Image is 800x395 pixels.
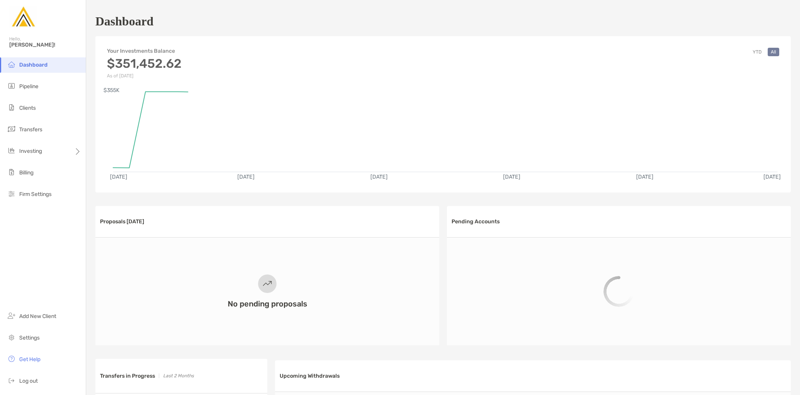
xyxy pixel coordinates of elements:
[19,83,38,90] span: Pipeline
[19,169,33,176] span: Billing
[228,299,307,308] h3: No pending proposals
[750,48,765,56] button: YTD
[7,354,16,363] img: get-help icon
[7,103,16,112] img: clients icon
[7,60,16,69] img: dashboard icon
[636,174,653,180] text: [DATE]
[19,105,36,111] span: Clients
[103,87,120,94] text: $355K
[107,56,182,71] h3: $351,452.62
[452,218,500,225] h3: Pending Accounts
[19,148,42,154] span: Investing
[7,81,16,90] img: pipeline icon
[9,3,37,31] img: Zoe Logo
[7,167,16,177] img: billing icon
[370,174,388,180] text: [DATE]
[163,371,194,381] p: Last 2 Months
[7,189,16,198] img: firm-settings icon
[19,356,40,363] span: Get Help
[768,48,779,56] button: All
[763,174,781,180] text: [DATE]
[110,174,127,180] text: [DATE]
[19,313,56,320] span: Add New Client
[100,218,144,225] h3: Proposals [DATE]
[280,373,340,379] h3: Upcoming Withdrawals
[237,174,255,180] text: [DATE]
[19,378,38,384] span: Log out
[95,14,153,28] h1: Dashboard
[19,62,48,68] span: Dashboard
[7,376,16,385] img: logout icon
[19,335,40,341] span: Settings
[7,146,16,155] img: investing icon
[7,333,16,342] img: settings icon
[19,191,52,197] span: Firm Settings
[107,73,182,79] p: As of [DATE]
[100,373,155,379] h3: Transfers in Progress
[7,311,16,320] img: add_new_client icon
[107,48,182,54] h4: Your Investments Balance
[9,42,81,48] span: [PERSON_NAME]!
[503,174,520,180] text: [DATE]
[7,124,16,134] img: transfers icon
[19,126,42,133] span: Transfers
